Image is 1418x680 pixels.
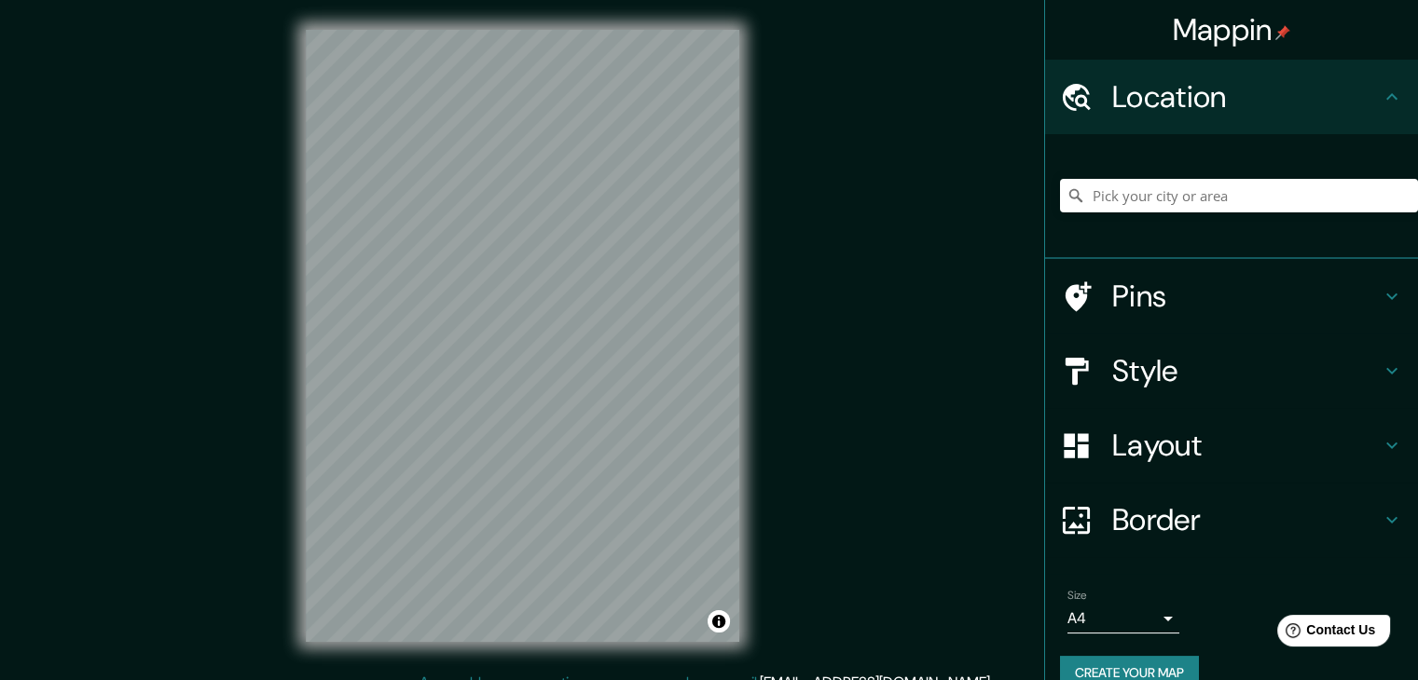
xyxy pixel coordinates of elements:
button: Toggle attribution [708,610,730,632]
div: Border [1045,483,1418,557]
div: A4 [1067,604,1179,633]
h4: Layout [1112,427,1381,464]
h4: Mappin [1173,11,1291,48]
h4: Location [1112,78,1381,116]
canvas: Map [306,30,739,642]
div: Layout [1045,408,1418,483]
img: pin-icon.png [1275,25,1290,40]
h4: Pins [1112,278,1381,315]
input: Pick your city or area [1060,179,1418,212]
iframe: Help widget launcher [1252,607,1397,660]
label: Size [1067,588,1087,604]
h4: Border [1112,501,1381,538]
div: Style [1045,333,1418,408]
div: Pins [1045,259,1418,333]
h4: Style [1112,352,1381,389]
div: Location [1045,60,1418,134]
